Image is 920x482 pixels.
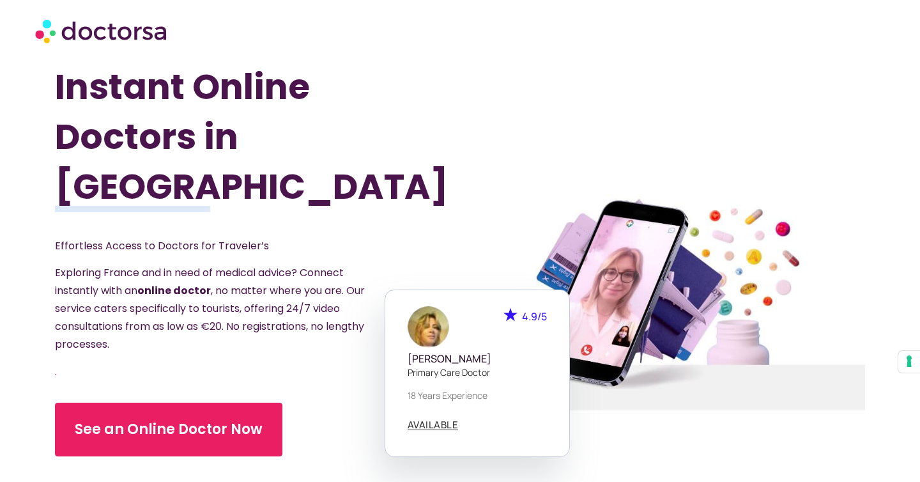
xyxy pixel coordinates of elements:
[408,353,547,365] h5: [PERSON_NAME]
[408,366,547,379] p: Primary care doctor
[55,363,369,381] p: .
[137,283,211,298] strong: online doctor
[408,420,459,430] span: AVAILABLE
[55,403,282,456] a: See an Online Doctor Now
[75,419,263,440] span: See an Online Doctor Now
[55,238,269,253] span: Effortless Access to Doctors for Traveler’s
[55,265,365,352] span: Exploring France and in need of medical advice? Connect instantly with an , no matter where you a...
[522,309,547,323] span: 4.9/5
[408,389,547,402] p: 18 years experience
[55,62,399,212] h1: Instant Online Doctors in [GEOGRAPHIC_DATA]
[408,420,459,430] a: AVAILABLE
[898,351,920,373] button: Your consent preferences for tracking technologies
